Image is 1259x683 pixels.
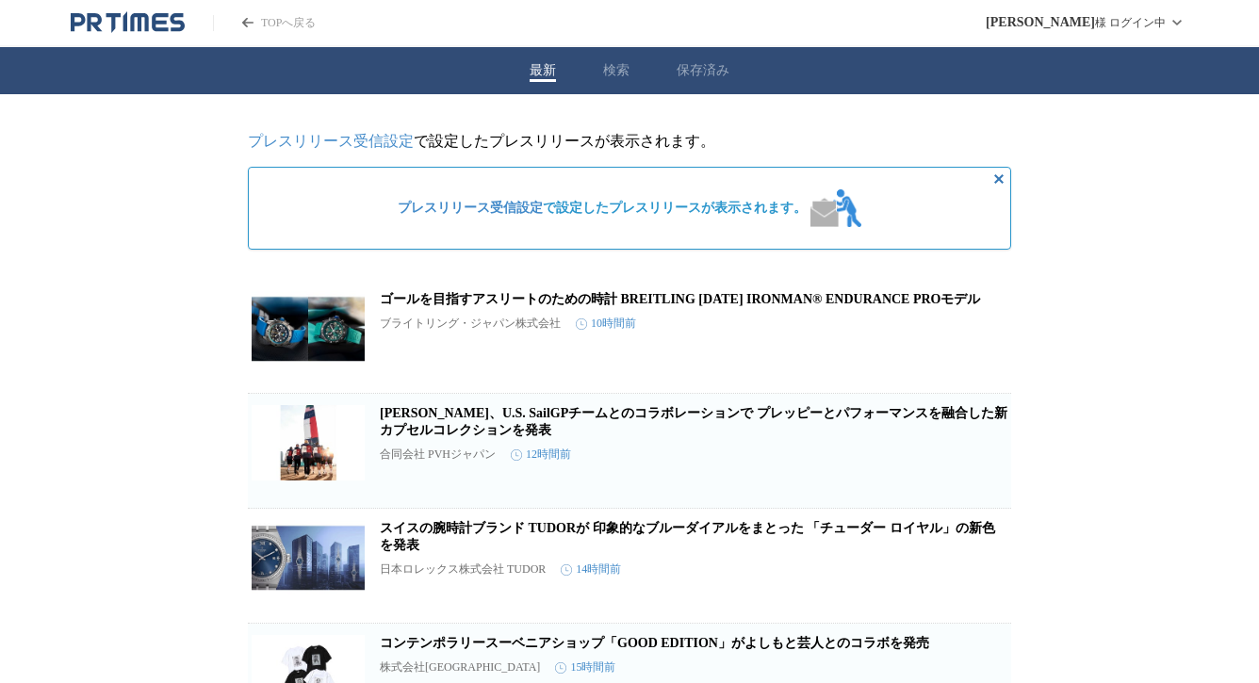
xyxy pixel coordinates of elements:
button: 非表示にする [988,168,1010,190]
a: ゴールを目指すアスリートのための時計 BREITLING [DATE] IRONMAN® ENDURANCE PROモデル [380,292,981,306]
button: 保存済み [677,62,729,79]
button: 検索 [603,62,629,79]
img: ゴールを目指すアスリートのための時計 BREITLING 2025 IRONMAN® ENDURANCE PROモデル [252,291,365,366]
span: で設定したプレスリリースが表示されます。 [398,200,807,217]
time: 15時間前 [555,659,615,675]
p: ブライトリング・ジャパン株式会社 [380,316,561,332]
time: 10時間前 [576,316,636,332]
p: で設定したプレスリリースが表示されます。 [248,132,1011,152]
img: スイスの腕時計ブランド TUDORが 印象的なブルーダイアルをまとった 「チューダー ロイヤル」の新色を発表 [252,520,365,595]
time: 14時間前 [561,561,621,577]
a: プレスリリース受信設定 [248,133,414,149]
span: [PERSON_NAME] [986,15,1095,30]
a: PR TIMESのトップページはこちら [71,11,185,34]
p: 日本ロレックス株式会社 TUDOR [380,561,546,577]
a: PR TIMESのトップページはこちら [213,15,316,31]
a: [PERSON_NAME]、U.S. SailGPチームとのコラボレーションで プレッピーとパフォーマンスを融合した新カプセルコレクションを発表 [380,406,1007,437]
a: プレスリリース受信設定 [398,201,543,215]
a: コンテンポラリースーベニアショップ「GOOD EDITION」がよしもと芸人とのコラボを発売 [380,636,929,650]
time: 12時間前 [511,447,571,463]
p: 合同会社 PVHジャパン [380,447,496,463]
a: スイスの腕時計ブランド TUDORが 印象的なブルーダイアルをまとった 「チューダー ロイヤル」の新色を発表 [380,521,995,552]
p: 株式会社[GEOGRAPHIC_DATA] [380,659,540,675]
button: 最新 [530,62,556,79]
img: トミー ヒルフィガー、U.S. SailGPチームとのコラボレーションで プレッピーとパフォーマンスを融合した新カプセルコレクションを発表 [252,405,365,480]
